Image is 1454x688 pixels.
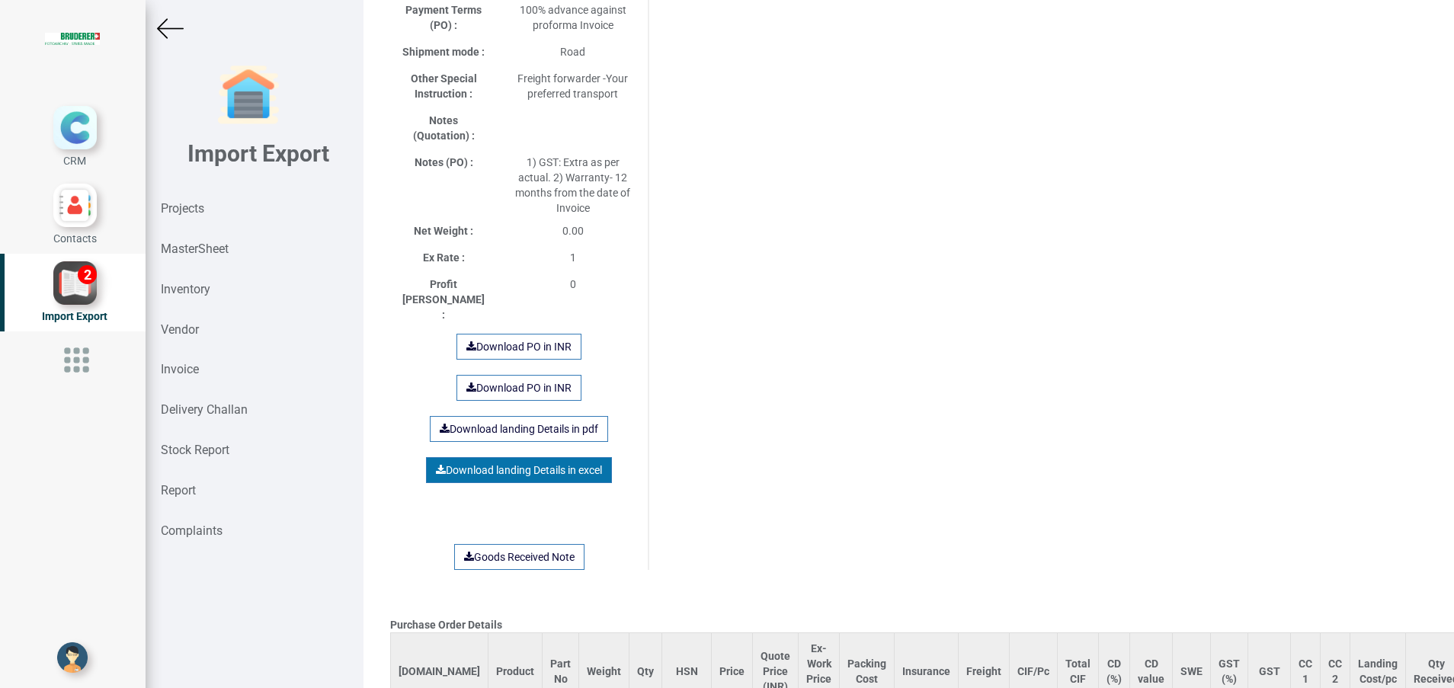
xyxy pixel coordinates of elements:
[161,402,248,417] strong: Delivery Challan
[53,232,97,245] span: Contacts
[454,544,584,570] a: Goods Received Note
[414,223,473,238] label: Net Weight :
[161,362,199,376] strong: Invoice
[456,334,581,360] a: Download PO in INR
[430,416,608,442] a: Download landing Details in pdf
[161,282,210,296] strong: Inventory
[161,322,199,337] strong: Vendor
[496,664,534,679] div: Product
[161,201,204,216] strong: Projects
[570,251,576,264] span: 1
[517,72,628,100] span: Freight forwarder -Your preferred transport
[218,65,279,126] img: garage-closed.png
[187,140,329,167] b: Import Export
[520,4,626,31] span: 100% advance against proforma Invoice
[161,443,229,457] strong: Stock Report
[570,278,576,290] span: 0
[560,46,585,58] span: Road
[390,619,502,631] b: Purchase Order Details
[423,250,465,265] label: Ex Rate :
[402,277,486,322] label: Profit [PERSON_NAME] :
[78,265,97,284] div: 2
[402,113,486,143] label: Notes (Quotation) :
[161,483,196,498] strong: Report
[415,155,473,170] label: Notes (PO) :
[456,375,581,401] a: Download PO in INR
[402,2,486,33] label: Payment Terms (PO) :
[63,155,86,167] span: CRM
[562,225,584,237] span: 0.00
[161,242,229,256] strong: MasterSheet
[550,656,571,686] div: Part No
[161,523,223,538] strong: Complaints
[402,44,485,59] label: Shipment mode :
[402,71,486,101] label: Other Special Instruction :
[42,310,107,322] span: Import Export
[515,156,630,214] span: 1) GST: Extra as per actual. 2) Warranty- 12 months from the date of Invoice
[426,457,612,483] a: Download landing Details in excel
